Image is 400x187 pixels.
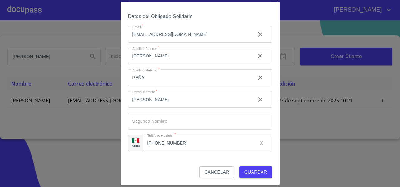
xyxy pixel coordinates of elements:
[199,166,234,178] button: Cancelar
[132,138,139,143] img: R93DlvwvvjP9fbrDwZeCRYBHk45OWMq+AAOlFVsxT89f82nwPLnD58IP7+ANJEaWYhP0Tx8kkA0WlQMPQsAAgwAOmBj20AXj6...
[255,137,268,149] button: clear input
[244,168,267,176] span: Guardar
[253,70,268,85] button: clear input
[132,144,140,148] p: MXN
[128,12,272,21] h6: Datos del Obligado Solidario
[253,92,268,107] button: clear input
[239,166,272,178] button: Guardar
[204,168,229,176] span: Cancelar
[253,48,268,63] button: clear input
[253,27,268,42] button: clear input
